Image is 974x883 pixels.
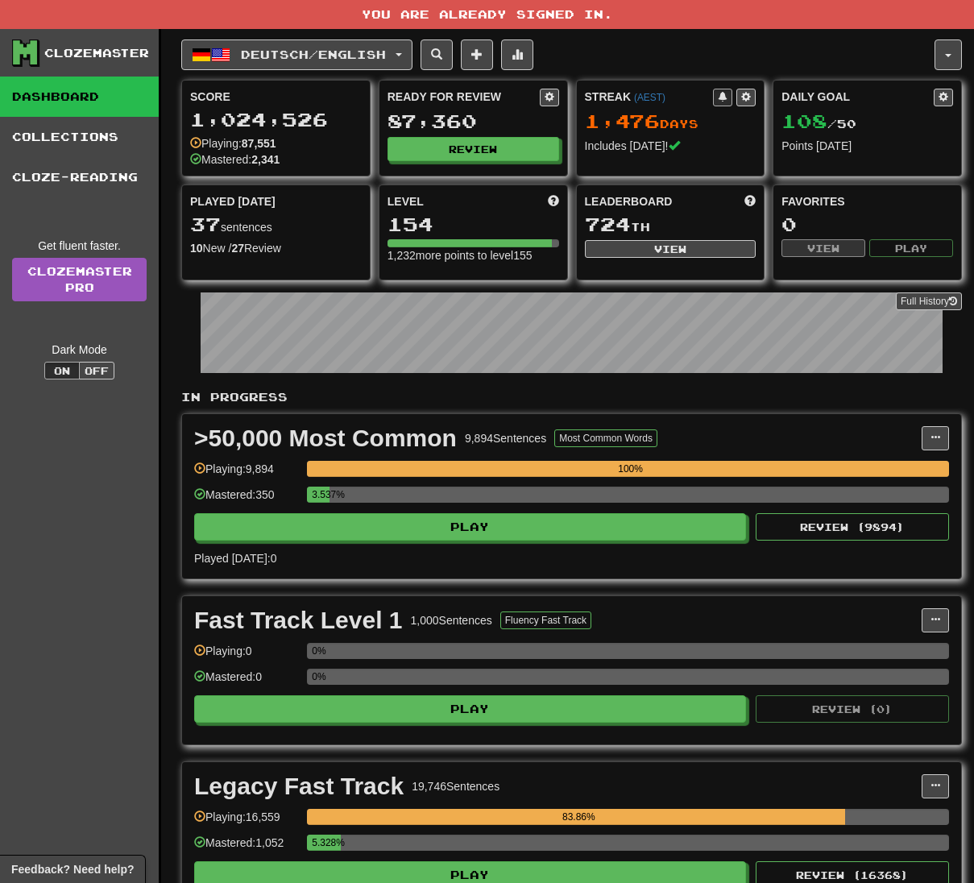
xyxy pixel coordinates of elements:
[44,45,149,61] div: Clozemaster
[194,608,403,632] div: Fast Track Level 1
[190,193,276,209] span: Played [DATE]
[585,110,660,132] span: 1,476
[781,110,827,132] span: 108
[190,213,221,235] span: 37
[388,247,559,263] div: 1,232 more points to level 155
[251,153,280,166] strong: 2,341
[388,193,424,209] span: Level
[388,214,559,234] div: 154
[585,213,631,235] span: 724
[312,835,341,851] div: 5.328%
[12,258,147,301] a: ClozemasterPro
[500,611,591,629] button: Fluency Fast Track
[781,214,953,234] div: 0
[756,695,949,723] button: Review (0)
[501,39,533,70] button: More stats
[896,292,962,310] button: Full History
[388,137,559,161] button: Review
[554,429,657,447] button: Most Common Words
[79,362,114,379] button: Off
[194,669,299,695] div: Mastered: 0
[181,389,962,405] p: In Progress
[312,487,330,503] div: 3.537%
[190,242,203,255] strong: 10
[869,239,953,257] button: Play
[312,461,949,477] div: 100%
[194,487,299,513] div: Mastered: 350
[194,461,299,487] div: Playing: 9,894
[194,774,404,798] div: Legacy Fast Track
[585,89,714,105] div: Streak
[781,193,953,209] div: Favorites
[241,48,386,61] span: Deutsch / English
[781,138,953,154] div: Points [DATE]
[756,513,949,541] button: Review (9894)
[11,861,134,877] span: Open feedback widget
[194,426,457,450] div: >50,000 Most Common
[242,137,276,150] strong: 87,551
[190,240,362,256] div: New / Review
[412,778,499,794] div: 19,746 Sentences
[190,110,362,130] div: 1,024,526
[465,430,546,446] div: 9,894 Sentences
[634,92,665,103] a: (AEST)
[781,117,856,131] span: / 50
[190,214,362,235] div: sentences
[461,39,493,70] button: Add sentence to collection
[585,214,756,235] div: th
[44,362,80,379] button: On
[421,39,453,70] button: Search sentences
[181,39,412,70] button: Deutsch/English
[744,193,756,209] span: This week in points, UTC
[312,809,845,825] div: 83.86%
[12,342,147,358] div: Dark Mode
[194,552,276,565] span: Played [DATE]: 0
[12,238,147,254] div: Get fluent faster.
[585,240,756,258] button: View
[194,835,299,861] div: Mastered: 1,052
[585,138,756,154] div: Includes [DATE]!
[194,695,746,723] button: Play
[190,151,280,168] div: Mastered:
[190,135,276,151] div: Playing:
[388,111,559,131] div: 87,360
[781,239,865,257] button: View
[194,809,299,835] div: Playing: 16,559
[548,193,559,209] span: Score more points to level up
[194,643,299,670] div: Playing: 0
[194,513,746,541] button: Play
[781,89,934,106] div: Daily Goal
[231,242,244,255] strong: 27
[585,111,756,132] div: Day s
[585,193,673,209] span: Leaderboard
[411,612,492,628] div: 1,000 Sentences
[190,89,362,105] div: Score
[388,89,540,105] div: Ready for Review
